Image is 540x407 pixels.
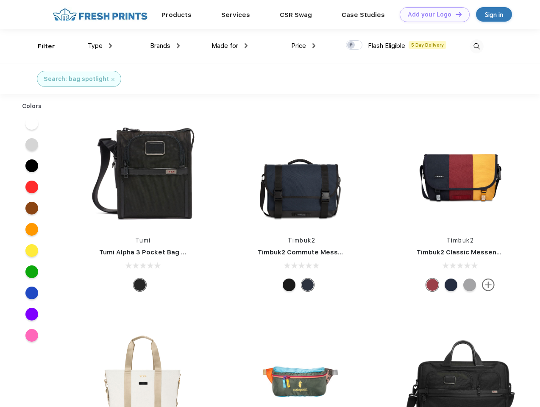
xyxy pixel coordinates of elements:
a: Tumi Alpha 3 Pocket Bag Small [99,248,198,256]
img: dropdown.png [177,43,180,48]
img: dropdown.png [109,43,112,48]
img: filter_cancel.svg [111,78,114,81]
span: 5 Day Delivery [409,41,446,49]
div: Eco Rind Pop [463,279,476,291]
img: DT [456,12,462,17]
img: func=resize&h=266 [86,115,199,228]
div: Black [134,279,146,291]
img: more.svg [482,279,495,291]
img: fo%20logo%202.webp [50,7,150,22]
div: Colors [16,102,48,111]
span: Price [291,42,306,50]
img: func=resize&h=266 [404,115,517,228]
div: Eco Bookish [426,279,439,291]
a: Tumi [135,237,151,244]
div: Search: bag spotlight [44,75,109,84]
div: Filter [38,42,55,51]
div: Eco Black [283,279,295,291]
div: Sign in [485,10,503,20]
a: Timbuk2 Classic Messenger Bag [417,248,522,256]
a: Timbuk2 Commute Messenger Bag [258,248,371,256]
img: dropdown.png [245,43,248,48]
img: desktop_search.svg [470,39,484,53]
span: Type [88,42,103,50]
a: Timbuk2 [288,237,316,244]
div: Add your Logo [408,11,451,18]
a: Products [161,11,192,19]
img: func=resize&h=266 [245,115,358,228]
img: dropdown.png [312,43,315,48]
div: Eco Nautical [445,279,457,291]
span: Made for [212,42,238,50]
div: Eco Nautical [301,279,314,291]
a: Sign in [476,7,512,22]
span: Flash Eligible [368,42,405,50]
span: Brands [150,42,170,50]
a: Timbuk2 [446,237,474,244]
